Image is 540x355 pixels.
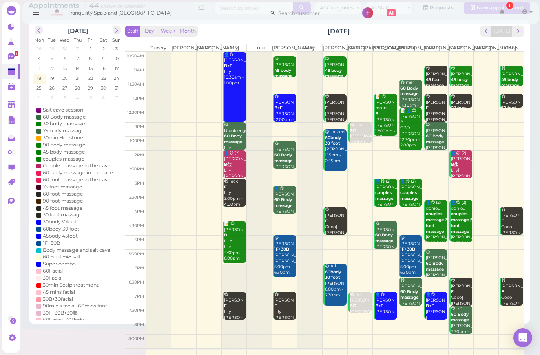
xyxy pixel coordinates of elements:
[43,205,83,212] div: 45 foot massage
[113,75,120,82] span: 24
[75,94,80,101] span: 4
[35,26,43,34] button: prev
[36,84,42,91] span: 25
[43,198,83,205] div: 90 foot massage
[400,289,419,300] b: 60 Body massage
[501,218,504,223] b: F
[49,45,55,52] span: 29
[274,197,293,208] b: 60 Body massage
[325,68,343,79] b: 45 body massage
[426,211,451,234] b: couples massage|30 foot massage
[275,7,352,19] input: Search customer
[62,45,68,52] span: 30
[426,77,444,88] b: 45 foot massage
[274,141,296,181] div: 😋 [PERSON_NAME] [PERSON_NAME] 1:40pm - 2:40pm
[506,2,513,9] div: 1
[125,26,140,37] button: Staff
[451,278,473,318] div: 😋 [PERSON_NAME] Coco|[PERSON_NAME] 6:30pm - 7:30pm
[43,148,85,156] div: 45 body massage
[400,278,422,318] div: 😋 [PERSON_NAME] [PERSON_NAME] 6:30pm - 7:30pm
[101,55,106,62] span: 9
[425,94,448,134] div: 😋 [PERSON_NAME] [PERSON_NAME]|[PERSON_NAME] 12:00pm - 1:00pm
[177,26,198,37] button: Month
[325,207,347,247] div: 😋 [PERSON_NAME] Coco|[PERSON_NAME] 4:00pm - 5:00pm
[171,44,196,51] th: [PERSON_NAME]
[43,162,111,169] div: Couple massage in the cave
[325,94,347,134] div: 😋 [PERSON_NAME] [PERSON_NAME]|[PERSON_NAME] 12:00pm - 1:00pm
[224,303,227,308] b: F
[128,223,144,228] span: 4:30pm
[43,120,85,127] div: 30 body massage
[400,86,419,97] b: 60 Body massage
[224,232,227,238] b: B
[375,94,397,140] div: 📝 😋 [PERSON_NAME] room [PERSON_NAME] [PERSON_NAME] 12:00pm - 1:30pm
[400,80,422,114] div: 😋 mar [PERSON_NAME] 11:30am - 12:30pm
[129,280,144,285] span: 6:30pm
[325,105,328,110] b: F
[224,150,246,191] div: 👤😋 (2) [PERSON_NAME] Lily|[PERSON_NAME] 2:00pm - 3:00pm
[423,44,448,51] th: [PERSON_NAME]
[350,128,356,133] b: SC
[328,27,350,36] h2: [DATE]
[43,240,60,247] div: 1F+30B
[43,113,86,121] div: 60 Body massage
[49,65,55,72] span: 12
[88,37,93,43] span: Fri
[224,179,246,207] div: 😋 jeck Lily 3:00pm - 4:00pm
[37,55,41,62] span: 4
[101,94,106,101] span: 6
[127,110,144,115] span: 12:30pm
[224,134,243,145] b: 60 Body massage
[43,190,83,198] div: 60 foot massage
[2,49,20,64] a: 1
[451,94,473,140] div: 😋 [PERSON_NAME] Coco|[PERSON_NAME] 12:00pm - 12:30pm
[129,167,144,172] span: 2:30pm
[15,51,18,56] span: 1
[400,179,422,225] div: 👤😋 (2) [PERSON_NAME] [PERSON_NAME]|[PERSON_NAME] 3:00pm - 4:00pm
[43,247,111,254] div: Body massage and salt cave
[89,45,92,52] span: 1
[43,176,111,183] div: 60 foot massage in the cave
[325,218,328,223] b: F
[451,162,458,167] b: B盐
[473,44,498,51] th: [PERSON_NAME]
[274,292,296,332] div: 😋 [PERSON_NAME] Lily|[PERSON_NAME] 7:00pm - 8:00pm
[43,302,107,309] div: 90min s facial+60mins foot
[88,65,93,72] span: 15
[43,296,73,303] div: 30B+30facial
[62,84,68,91] span: 27
[135,124,144,129] span: 1pm
[135,265,144,271] span: 6pm
[50,55,54,62] span: 5
[274,186,296,226] div: 👤😋 [PERSON_NAME] [PERSON_NAME] 3:15pm - 4:15pm
[224,162,232,167] b: B盐
[375,190,394,201] b: couples massage
[43,267,63,274] div: 60Facial
[127,53,144,59] span: 10:30am
[133,96,144,101] span: 12pm
[274,303,277,308] b: F
[62,75,68,82] span: 20
[274,105,283,110] b: B+F
[350,292,372,326] div: 😋 (4) [PERSON_NAME] [GEOGRAPHIC_DATA] 7:00pm - 7:45pm
[50,94,54,101] span: 2
[297,44,322,51] th: May
[43,134,83,141] div: 30min Hot stone
[274,235,296,276] div: 😋 [PERSON_NAME] [PERSON_NAME]|[PERSON_NAME] 5:00pm - 6:30pm
[398,44,423,51] th: [PERSON_NAME]
[350,122,372,151] div: 😋 mar [GEOGRAPHIC_DATA] 1:00pm - 1:45pm
[274,56,296,102] div: 😋 [PERSON_NAME] [PERSON_NAME]|[PERSON_NAME] 10:40am - 11:25am
[129,308,144,313] span: 7:30pm
[60,37,70,43] span: Wed
[135,181,144,186] span: 3pm
[112,37,120,43] span: Sun
[480,26,492,37] button: prev
[224,292,246,332] div: 😋 [PERSON_NAME] Lily|[PERSON_NAME] 7:00pm - 8:00pm
[159,26,178,37] button: Week
[146,44,171,51] th: Sunny
[100,37,107,43] span: Sat
[43,127,85,134] div: 75 body massage
[375,292,397,338] div: 👤😋 [PERSON_NAME] [PERSON_NAME] |[PERSON_NAME] 7:00pm - 8:00pm
[129,195,144,200] span: 3:30pm
[43,156,85,163] div: couples massage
